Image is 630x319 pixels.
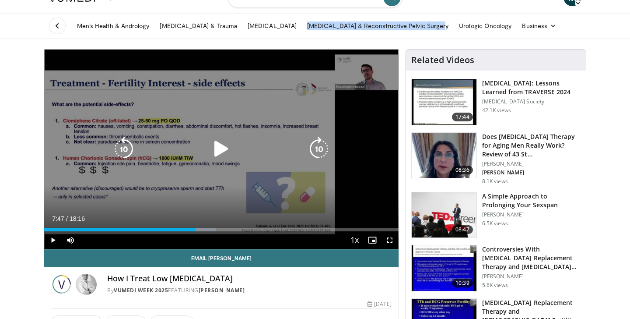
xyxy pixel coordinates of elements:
div: Progress Bar [44,228,399,231]
h3: Does [MEDICAL_DATA] Therapy for Aging Men Really Work? Review of 43 St… [482,132,581,159]
p: 42.1K views [482,107,511,114]
a: Urologic Oncology [454,17,517,35]
p: 8.1K views [482,178,508,185]
p: 6.5K views [482,220,508,227]
span: 7:47 [52,215,64,222]
span: 18:16 [70,215,85,222]
a: [PERSON_NAME] [199,287,245,294]
div: [DATE] [367,300,391,308]
h3: [MEDICAL_DATA]: Lessons Learned from TRAVERSE 2024 [482,79,581,96]
p: [PERSON_NAME] [482,211,581,218]
button: Playback Rate [346,231,364,249]
button: Mute [62,231,79,249]
img: 418933e4-fe1c-4c2e-be56-3ce3ec8efa3b.150x105_q85_crop-smart_upscale.jpg [412,245,476,291]
h3: Controversies With [MEDICAL_DATA] Replacement Therapy and [MEDICAL_DATA] Can… [482,245,581,271]
span: 17:44 [452,113,473,121]
h4: How I Treat Low [MEDICAL_DATA] [107,274,392,284]
p: [PERSON_NAME] [482,273,581,280]
p: [MEDICAL_DATA] Society [482,98,581,105]
button: Fullscreen [381,231,399,249]
img: Avatar [76,274,97,295]
button: Play [44,231,62,249]
a: Business [517,17,561,35]
img: c4bd4661-e278-4c34-863c-57c104f39734.150x105_q85_crop-smart_upscale.jpg [412,192,476,238]
span: 10:39 [452,279,473,287]
h4: Related Videos [411,55,474,65]
img: 4d4bce34-7cbb-4531-8d0c-5308a71d9d6c.150x105_q85_crop-smart_upscale.jpg [412,133,476,178]
a: Men’s Health & Andrology [72,17,155,35]
a: [MEDICAL_DATA] & Trauma [154,17,242,35]
video-js: Video Player [44,50,399,249]
span: 08:36 [452,166,473,174]
a: [MEDICAL_DATA] & Reconstructive Pelvic Surgery [302,17,454,35]
a: 10:39 Controversies With [MEDICAL_DATA] Replacement Therapy and [MEDICAL_DATA] Can… [PERSON_NAME]... [411,245,581,291]
p: 5.6K views [482,282,508,289]
a: 17:44 [MEDICAL_DATA]: Lessons Learned from TRAVERSE 2024 [MEDICAL_DATA] Society 42.1K views [411,79,581,125]
a: Vumedi Week 2025 [114,287,168,294]
a: 08:36 Does [MEDICAL_DATA] Therapy for Aging Men Really Work? Review of 43 St… [PERSON_NAME] [PERS... [411,132,581,185]
img: Vumedi Week 2025 [51,274,72,295]
span: 08:47 [452,225,473,234]
a: Email [PERSON_NAME] [44,249,399,267]
div: By FEATURING [107,287,392,294]
p: [PERSON_NAME] [482,169,581,176]
span: / [66,215,68,222]
h3: A Simple Approach to Prolonging Your Sexspan [482,192,581,209]
button: Enable picture-in-picture mode [364,231,381,249]
a: 08:47 A Simple Approach to Prolonging Your Sexspan [PERSON_NAME] 6.5K views [411,192,581,238]
img: 1317c62a-2f0d-4360-bee0-b1bff80fed3c.150x105_q85_crop-smart_upscale.jpg [412,79,476,125]
p: [PERSON_NAME] [482,160,581,167]
a: [MEDICAL_DATA] [242,17,302,35]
